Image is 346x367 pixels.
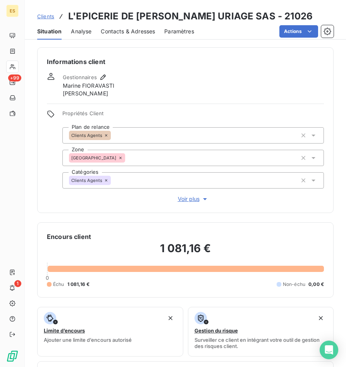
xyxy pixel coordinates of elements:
span: Propriétés Client [62,110,324,121]
span: Non-échu [283,281,305,288]
div: Open Intercom Messenger [320,341,338,359]
button: Limite d’encoursAjouter une limite d’encours autorisé [37,307,183,357]
span: Voir plus [178,195,209,203]
button: Actions [279,25,318,38]
input: Ajouter une valeur [111,132,117,139]
span: 1 081,16 € [67,281,90,288]
span: Gestionnaires [63,74,97,80]
img: Logo LeanPay [6,350,19,362]
span: Limite d’encours [44,327,85,334]
a: Clients [37,12,54,20]
h2: 1 081,16 € [47,241,324,263]
span: Clients Agents [71,133,102,138]
a: +99 [6,76,18,88]
span: [PERSON_NAME] [63,90,108,97]
span: Paramètres [164,28,194,35]
span: 0 [46,275,49,281]
h6: Informations client [47,57,324,66]
span: +99 [8,74,21,81]
span: [GEOGRAPHIC_DATA] [71,156,117,160]
span: Analyse [71,28,91,35]
button: Voir plus [62,195,324,203]
div: ES [6,5,19,17]
span: Situation [37,28,62,35]
input: Ajouter une valeur [125,154,131,161]
span: Gestion du risque [195,327,238,334]
input: Ajouter une valeur [111,177,117,184]
span: Échu [53,281,64,288]
span: Surveiller ce client en intégrant votre outil de gestion des risques client. [195,337,327,349]
span: Ajouter une limite d’encours autorisé [44,337,132,343]
span: Clients Agents [71,178,102,183]
span: Marine FIORAVASTI [63,82,115,90]
span: 1 [14,280,21,287]
span: Contacts & Adresses [101,28,155,35]
button: Gestion du risqueSurveiller ce client en intégrant votre outil de gestion des risques client. [188,307,334,357]
h6: Encours client [47,232,91,241]
span: Clients [37,13,54,19]
h3: L'EPICERIE DE [PERSON_NAME] URIAGE SAS - 21026 [68,9,313,23]
span: 0,00 € [308,281,324,288]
